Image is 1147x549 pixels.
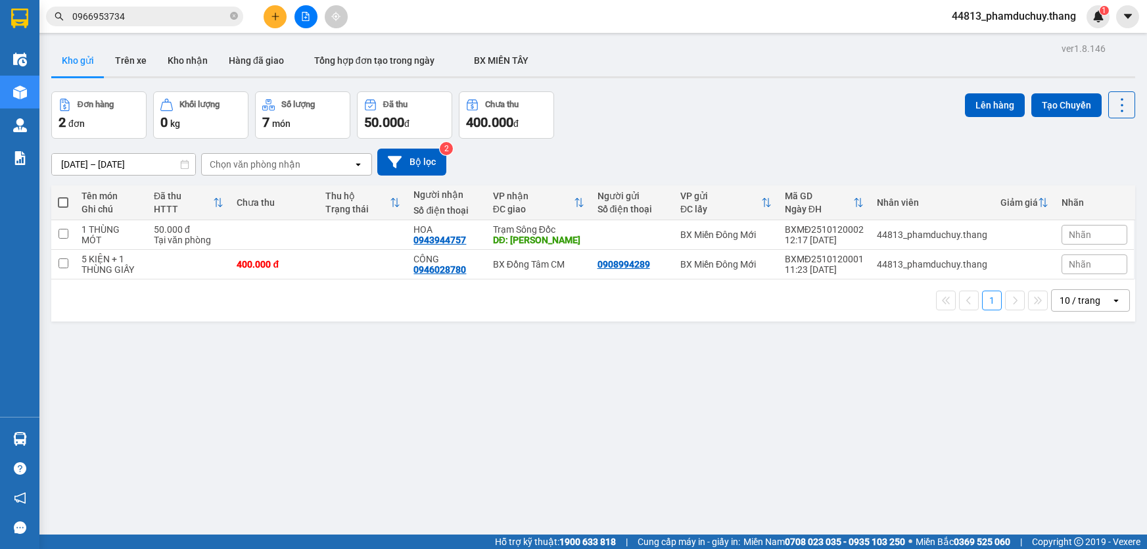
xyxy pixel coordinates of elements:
[982,291,1002,310] button: 1
[78,100,114,109] div: Đơn hàng
[965,93,1025,117] button: Lên hàng
[154,235,223,245] div: Tại văn phòng
[413,264,466,275] div: 0946028780
[218,45,294,76] button: Hàng đã giao
[281,100,315,109] div: Số lượng
[954,537,1010,547] strong: 0369 525 060
[597,204,667,214] div: Số điện thoại
[55,12,64,21] span: search
[459,91,554,139] button: Chưa thu400.000đ
[1069,229,1091,240] span: Nhãn
[680,229,772,240] div: BX Miền Đông Mới
[493,224,584,235] div: Trạm Sông Đốc
[413,254,479,264] div: CÔNG
[262,114,269,130] span: 7
[513,118,519,129] span: đ
[154,204,213,214] div: HTTT
[383,100,408,109] div: Đã thu
[1074,537,1083,546] span: copyright
[485,100,519,109] div: Chưa thu
[170,118,180,129] span: kg
[13,151,27,165] img: solution-icon
[153,91,248,139] button: Khối lượng0kg
[413,189,479,200] div: Người nhận
[877,197,987,208] div: Nhân viên
[785,254,864,264] div: BXMĐ2510120001
[147,185,230,220] th: Toggle SortBy
[13,118,27,132] img: warehouse-icon
[1122,11,1134,22] span: caret-down
[1100,6,1109,15] sup: 1
[493,204,574,214] div: ĐC giao
[82,204,141,214] div: Ghi chú
[14,462,26,475] span: question-circle
[680,191,761,201] div: VP gửi
[785,224,864,235] div: BXMĐ2510120002
[597,191,667,201] div: Người gửi
[495,535,616,549] span: Hỗ trợ kỹ thuật:
[377,149,446,176] button: Bộ lọc
[559,537,616,547] strong: 1900 633 818
[680,204,761,214] div: ĐC lấy
[486,185,591,220] th: Toggle SortBy
[413,205,479,216] div: Số điện thoại
[314,55,434,66] span: Tổng hợp đơn tạo trong ngày
[626,535,628,549] span: |
[674,185,778,220] th: Toggle SortBy
[466,114,513,130] span: 400.000
[255,91,350,139] button: Số lượng7món
[331,12,340,21] span: aim
[13,432,27,446] img: warehouse-icon
[357,91,452,139] button: Đã thu50.000đ
[994,185,1055,220] th: Toggle SortBy
[72,9,227,24] input: Tìm tên, số ĐT hoặc mã đơn
[237,259,312,270] div: 400.000 đ
[877,259,987,270] div: 44813_phamduchuy.thang
[13,53,27,66] img: warehouse-icon
[210,158,300,171] div: Chọn văn phòng nhận
[154,191,213,201] div: Đã thu
[1116,5,1139,28] button: caret-down
[680,259,772,270] div: BX Miền Đông Mới
[230,11,238,23] span: close-circle
[230,12,238,20] span: close-circle
[154,224,223,235] div: 50.000 đ
[1092,11,1104,22] img: icon-new-feature
[294,5,317,28] button: file-add
[364,114,404,130] span: 50.000
[785,204,853,214] div: Ngày ĐH
[271,12,280,21] span: plus
[1102,6,1106,15] span: 1
[743,535,905,549] span: Miền Nam
[13,85,27,99] img: warehouse-icon
[785,191,853,201] div: Mã GD
[1020,535,1022,549] span: |
[916,535,1010,549] span: Miền Bắc
[778,185,870,220] th: Toggle SortBy
[11,9,28,28] img: logo-vxr
[319,185,408,220] th: Toggle SortBy
[160,114,168,130] span: 0
[301,12,310,21] span: file-add
[105,45,157,76] button: Trên xe
[52,154,195,175] input: Select a date range.
[325,204,390,214] div: Trạng thái
[325,5,348,28] button: aim
[14,521,26,534] span: message
[14,492,26,504] span: notification
[82,254,141,275] div: 5 KIỆN + 1 THÙNG GIẤY
[1062,41,1106,56] div: ver 1.8.146
[264,5,287,28] button: plus
[440,142,453,155] sup: 2
[413,224,479,235] div: HOA
[1060,294,1100,307] div: 10 / trang
[1062,197,1127,208] div: Nhãn
[157,45,218,76] button: Kho nhận
[82,224,141,245] div: 1 THÙNG MÓT
[1111,295,1121,306] svg: open
[785,264,864,275] div: 11:23 [DATE]
[82,191,141,201] div: Tên món
[493,235,584,245] div: DĐ: TRẦN VĂN THỜI
[68,118,85,129] span: đơn
[1069,259,1091,270] span: Nhãn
